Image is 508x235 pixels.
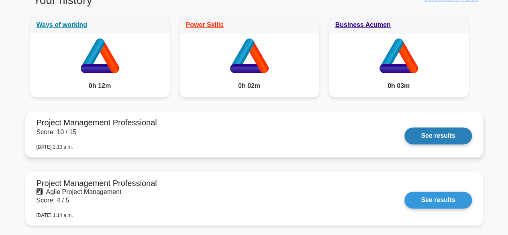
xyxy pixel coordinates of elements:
[30,75,170,97] div: 0h 12m
[37,21,88,28] a: Ways of working
[404,127,471,144] a: See results
[335,21,391,28] a: Business Acumen
[329,75,469,97] div: 0h 03m
[186,21,224,28] a: Power Skills
[180,75,319,97] div: 0h 02m
[404,192,471,208] a: See results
